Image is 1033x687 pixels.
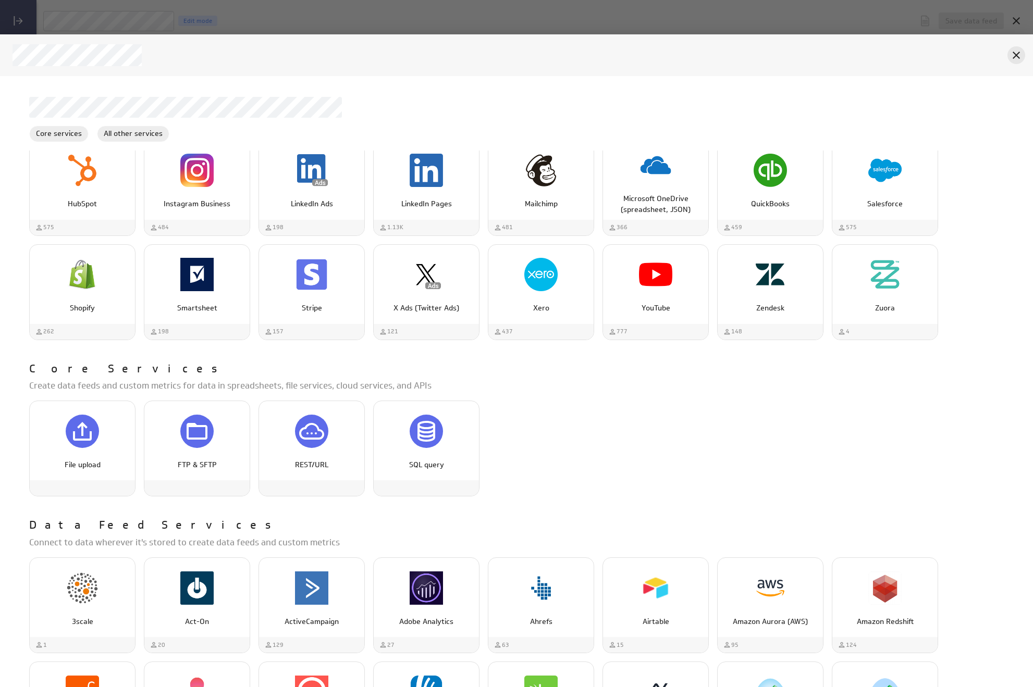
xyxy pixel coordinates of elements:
[639,148,672,182] img: image2781635771185835885.png
[379,223,403,232] div: Used by 1,134 customers
[524,154,558,187] img: image1629079199996430842.png
[387,223,403,232] span: 1.13K
[754,571,787,605] img: image6239696482622088708.png
[729,303,812,314] p: Zendesk
[270,198,353,209] p: LinkedIn Ads
[499,198,583,209] p: Mailchimp
[379,641,395,649] div: Used by 27 customers
[373,557,479,653] div: Adobe Analytics
[846,641,857,649] span: 124
[614,193,697,215] p: Microsoft OneDrive (spreadsheet, JSON)
[144,557,250,653] div: Act-On
[158,327,169,336] span: 198
[273,223,284,232] span: 198
[66,258,99,291] img: image8826962824540305007.png
[846,327,850,336] span: 4
[488,140,594,236] div: Mailchimp
[35,223,54,232] div: Used by 575 customers
[502,327,513,336] span: 437
[410,258,443,291] img: image6723068961370721886.png
[41,459,124,470] p: File upload
[731,641,739,649] span: 95
[29,140,136,236] div: HubSpot
[373,401,479,496] div: SQL query
[29,361,228,378] p: Core Services
[838,641,857,649] div: Used by 124 customers
[155,198,239,209] p: Instagram Business
[846,223,857,232] span: 575
[29,517,281,534] p: Data Feed Services
[43,223,54,232] span: 575
[155,616,239,627] p: Act-On
[843,303,927,314] p: Zuora
[35,327,54,336] div: Used by 262 customers
[723,641,739,649] div: Used by 95 customers
[832,557,938,653] div: Amazon Redshift
[144,401,250,496] div: FTP & SFTP
[832,140,938,236] div: Salesforce
[499,616,583,627] p: Ahrefs
[264,641,284,649] div: Used by 129 customers
[832,244,938,340] div: Zuora
[838,223,857,232] div: Used by 575 customers
[150,641,165,649] div: Used by 20 customers
[754,258,787,291] img: image363714890803161923.png
[614,616,697,627] p: Airtable
[717,140,823,236] div: QuickBooks
[494,641,509,649] div: Used by 63 customers
[838,327,850,336] div: Used by 4 customers
[155,303,239,314] p: Smartsheet
[843,616,927,627] p: Amazon Redshift
[608,223,628,232] div: Used by 366 customers
[410,571,443,605] img: image7123355047139026446.png
[259,140,365,236] div: LinkedIn Ads
[150,223,169,232] div: Used by 484 customers
[602,140,709,236] div: Microsoft OneDrive (spreadsheet, JSON)
[494,327,513,336] div: Used by 437 customers
[488,244,594,340] div: Xero
[41,616,124,627] p: 3scale
[144,140,250,236] div: Instagram Business
[524,258,558,291] img: image3155776258136118639.png
[41,198,124,209] p: HubSpot
[729,198,812,209] p: QuickBooks
[180,154,214,187] img: image9173415954662449888.png
[385,616,468,627] p: Adobe Analytics
[97,128,169,139] span: All other services
[723,223,742,232] div: Used by 459 customers
[29,557,136,653] div: 3scale
[410,154,443,187] img: image1927158031853539236.png
[270,303,353,314] p: Stripe
[295,258,328,291] img: image2139931164255356453.png
[1007,46,1025,64] div: Cancel
[259,244,365,340] div: Stripe
[155,459,239,470] p: FTP & SFTP
[29,536,1012,549] p: Connect to data wherever it's stored to create data feeds and custom metrics
[273,327,284,336] span: 157
[639,258,672,291] img: image7114667537295097211.png
[29,379,1012,392] p: Create data feeds and custom metrics for data in spreadsheets, file services, cloud services, and...
[29,401,136,496] div: File upload
[373,140,479,236] div: LinkedIn Pages
[295,571,328,605] img: image9187947030682302895.png
[373,244,479,340] div: X Ads (Twitter Ads)
[30,128,88,139] span: Core services
[717,557,823,653] div: Amazon Aurora (AWS)
[295,154,328,187] img: image1858912082062294012.png
[29,244,136,340] div: Shopify
[158,223,169,232] span: 484
[617,223,628,232] span: 366
[754,154,787,187] img: image5502353411254158712.png
[273,641,284,649] span: 129
[66,571,99,605] img: image5212420104391205579.png
[259,401,365,496] div: REST/URL
[41,303,124,314] p: Shopify
[617,641,624,649] span: 15
[723,327,742,336] div: Used by 148 customers
[602,244,709,340] div: YouTube
[387,641,395,649] span: 27
[494,223,513,232] div: Used by 481 customers
[868,571,902,605] img: image7632027720258204353.png
[387,327,398,336] span: 121
[843,198,927,209] p: Salesforce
